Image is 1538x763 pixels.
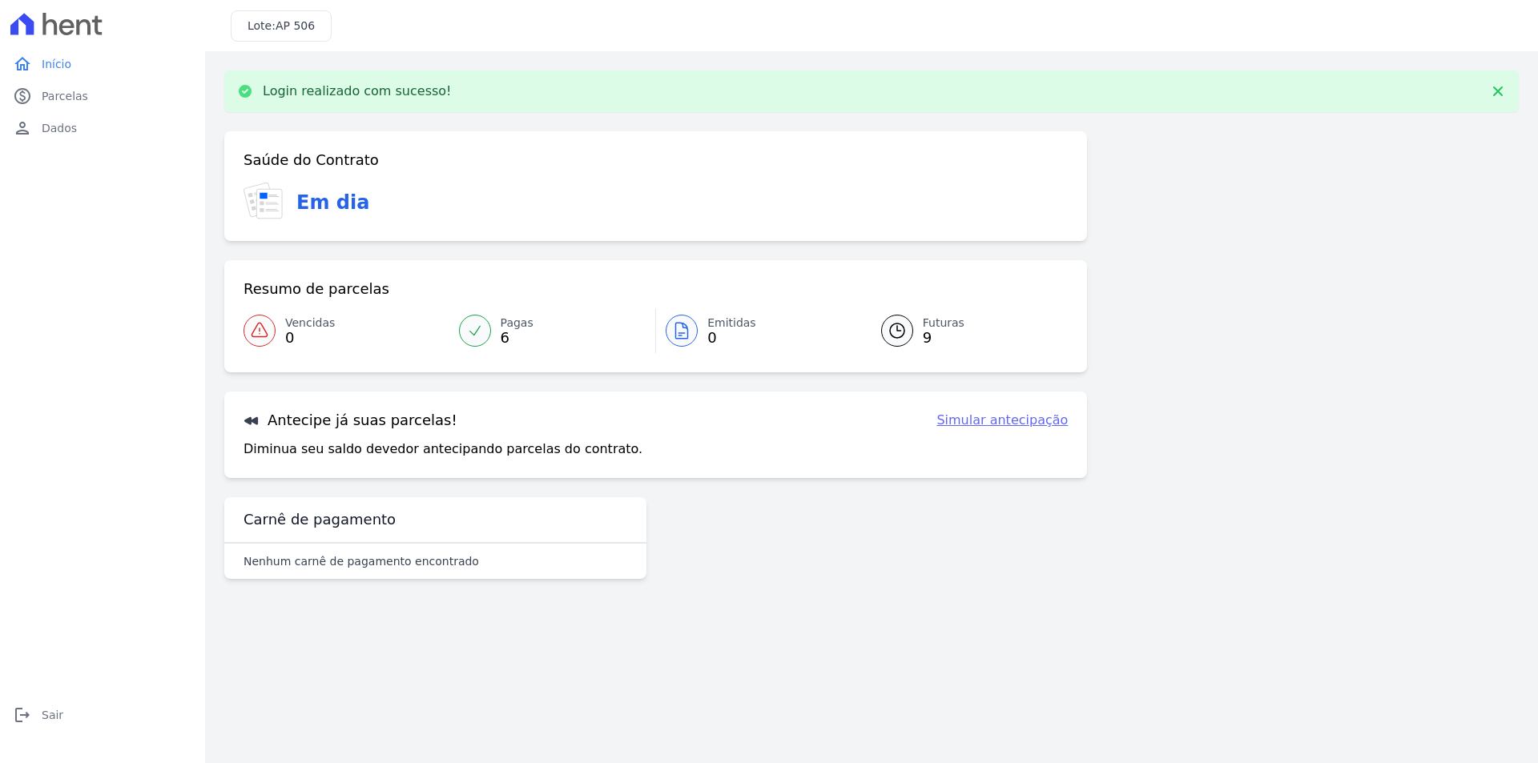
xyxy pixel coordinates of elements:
[244,553,479,569] p: Nenhum carnê de pagamento encontrado
[244,411,457,430] h3: Antecipe já suas parcelas!
[285,331,335,344] span: 0
[244,440,642,459] p: Diminua seu saldo devedor antecipando parcelas do contrato.
[449,308,656,353] a: Pagas 6
[6,48,199,80] a: homeInício
[248,18,315,34] h3: Lote:
[936,411,1068,430] a: Simular antecipação
[501,315,533,331] span: Pagas
[244,151,379,170] h3: Saúde do Contrato
[13,54,32,74] i: home
[6,80,199,112] a: paidParcelas
[244,510,396,529] h3: Carnê de pagamento
[707,315,756,331] span: Emitidas
[862,308,1069,353] a: Futuras 9
[6,699,199,731] a: logoutSair
[6,112,199,144] a: personDados
[296,188,369,217] h3: Em dia
[656,308,862,353] a: Emitidas 0
[244,279,389,299] h3: Resumo de parcelas
[501,331,533,344] span: 6
[13,118,32,138] i: person
[707,331,756,344] span: 0
[923,315,964,331] span: Futuras
[13,86,32,106] i: paid
[42,88,88,104] span: Parcelas
[244,308,449,353] a: Vencidas 0
[42,120,77,136] span: Dados
[42,56,71,72] span: Início
[13,705,32,725] i: logout
[263,83,452,99] p: Login realizado com sucesso!
[42,707,63,723] span: Sair
[276,19,315,32] span: AP 506
[285,315,335,331] span: Vencidas
[923,331,964,344] span: 9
